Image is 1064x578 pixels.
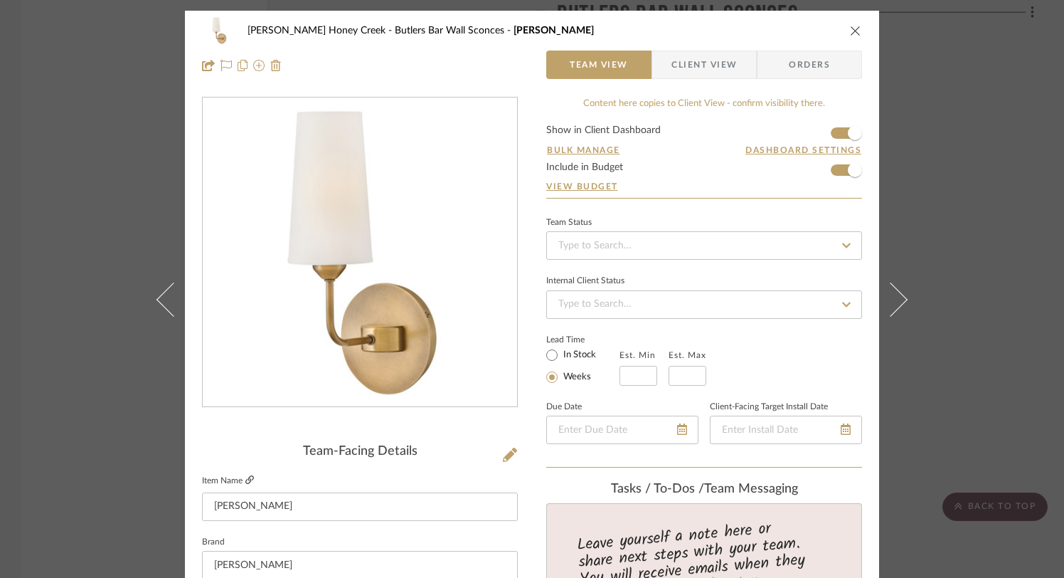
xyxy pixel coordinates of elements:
span: [PERSON_NAME] [514,26,594,36]
label: Due Date [546,404,582,411]
input: Enter Item Name [202,493,518,521]
label: Lead Time [546,333,619,346]
mat-radio-group: Select item type [546,346,619,386]
input: Enter Due Date [546,416,698,444]
div: Content here copies to Client View - confirm visibility there. [546,97,862,111]
span: Butlers Bar Wall Sconces [395,26,514,36]
div: Team-Facing Details [202,444,518,460]
img: 1bfc5e66-4893-49dd-8da5-8beca0750df4_48x40.jpg [202,16,236,45]
a: View Budget [546,181,862,192]
div: Internal Client Status [546,278,624,285]
label: Est. Min [619,350,656,360]
input: Type to Search… [546,231,862,260]
label: Item Name [202,475,254,487]
label: Est. Max [669,350,706,360]
span: Client View [671,51,737,79]
img: Remove from project [270,60,282,71]
span: Orders [773,51,846,79]
span: Tasks / To-Dos / [611,483,704,495]
div: team Messaging [546,482,862,498]
img: 1bfc5e66-4893-49dd-8da5-8beca0750df4_436x436.jpg [206,98,514,407]
label: Brand [202,539,225,546]
input: Enter Install Date [710,416,862,444]
div: Team Status [546,219,592,226]
button: Bulk Manage [546,144,621,157]
label: Weeks [560,371,591,384]
button: Dashboard Settings [745,144,862,157]
span: Team View [570,51,628,79]
div: 0 [203,98,517,407]
input: Type to Search… [546,290,862,319]
button: close [849,24,862,37]
label: Client-Facing Target Install Date [710,404,828,411]
span: [PERSON_NAME] Honey Creek [248,26,395,36]
label: In Stock [560,349,596,362]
